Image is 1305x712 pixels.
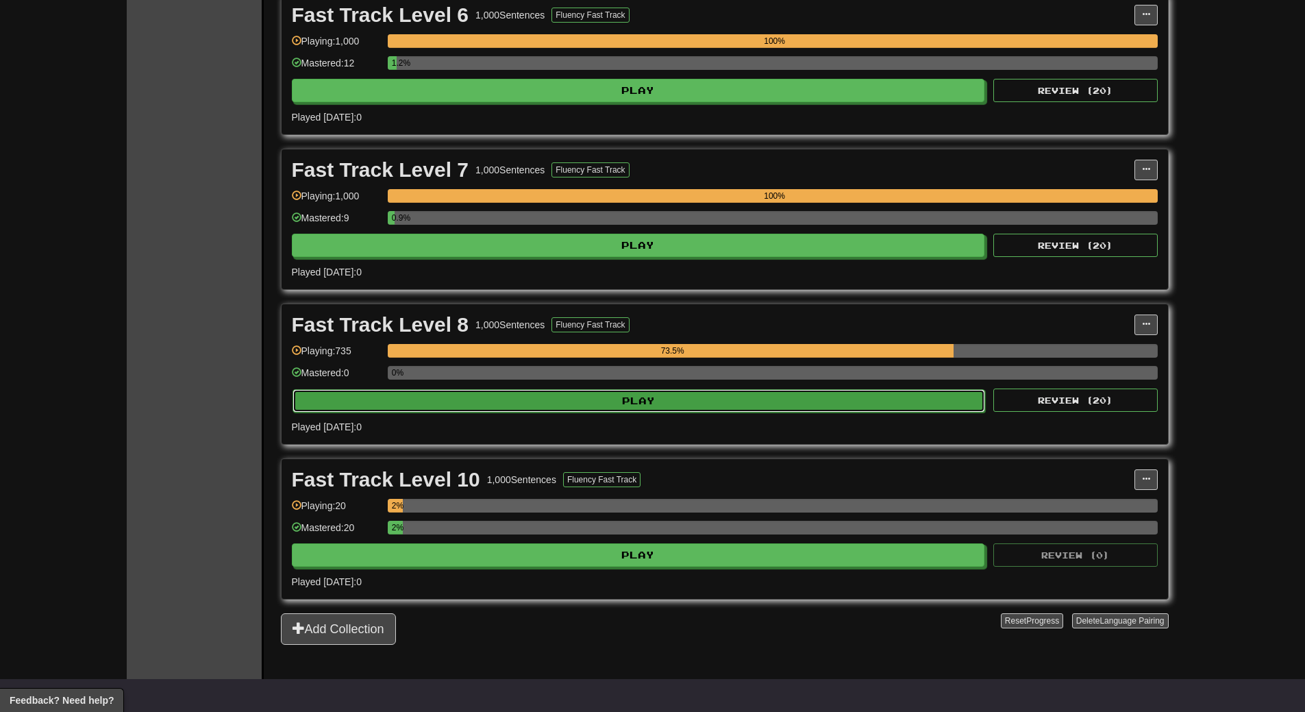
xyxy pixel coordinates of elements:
span: Language Pairing [1099,616,1164,626]
span: Played [DATE]: 0 [292,112,362,123]
div: Mastered: 0 [292,366,381,389]
div: Fast Track Level 7 [292,160,469,180]
div: Fast Track Level 10 [292,469,480,490]
div: Playing: 1,000 [292,34,381,57]
div: 1.2% [392,56,397,70]
button: Review (0) [993,543,1158,567]
div: 2% [392,521,403,535]
button: ResetProgress [1001,613,1063,628]
div: 1,000 Sentences [475,8,545,22]
div: Playing: 735 [292,344,381,367]
span: Played [DATE]: 0 [292,576,362,587]
span: Progress [1026,616,1059,626]
button: DeleteLanguage Pairing [1072,613,1169,628]
button: Add Collection [281,613,396,645]
div: Playing: 20 [292,499,381,521]
button: Play [292,79,985,102]
button: Play [292,234,985,257]
div: 1,000 Sentences [475,318,545,332]
button: Fluency Fast Track [551,317,629,332]
button: Fluency Fast Track [563,472,641,487]
span: Played [DATE]: 0 [292,421,362,432]
button: Fluency Fast Track [551,162,629,177]
div: 100% [392,189,1158,203]
button: Fluency Fast Track [551,8,629,23]
div: Fast Track Level 6 [292,5,469,25]
div: 2% [392,499,403,513]
span: Played [DATE]: 0 [292,267,362,278]
button: Play [293,389,986,413]
div: Playing: 1,000 [292,189,381,212]
div: 1,000 Sentences [487,473,556,487]
button: Review (20) [993,79,1158,102]
div: Fast Track Level 8 [292,315,469,335]
button: Play [292,543,985,567]
div: Mastered: 20 [292,521,381,543]
button: Review (20) [993,234,1158,257]
span: Open feedback widget [10,693,114,707]
div: 1,000 Sentences [475,163,545,177]
button: Review (20) [993,389,1158,412]
div: Mastered: 12 [292,56,381,79]
div: 73.5% [392,344,954,358]
div: Mastered: 9 [292,211,381,234]
div: 0.9% [392,211,395,225]
div: 100% [392,34,1158,48]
